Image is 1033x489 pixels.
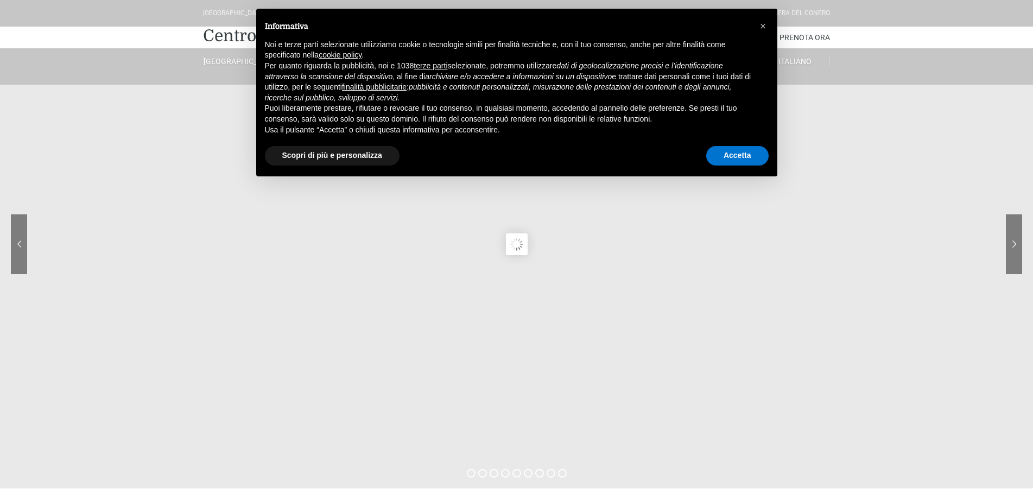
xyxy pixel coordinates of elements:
button: Accetta [706,146,769,166]
button: terze parti [414,61,447,72]
p: Puoi liberamente prestare, rifiutare o revocare il tuo consenso, in qualsiasi momento, accedendo ... [265,103,751,124]
div: [GEOGRAPHIC_DATA] [203,8,265,18]
div: Riviera Del Conero [766,8,830,18]
em: archiviare e/o accedere a informazioni su un dispositivo [425,72,612,81]
a: Italiano [761,56,830,66]
p: Per quanto riguarda la pubblicità, noi e 1038 selezionate, potremmo utilizzare , al fine di e tra... [265,61,751,103]
span: × [760,20,766,32]
a: Prenota Ora [779,27,830,48]
a: cookie policy [319,50,362,59]
h2: Informativa [265,22,751,31]
span: Italiano [778,57,812,66]
p: Noi e terze parti selezionate utilizziamo cookie o tecnologie simili per finalità tecniche e, con... [265,40,751,61]
button: finalità pubblicitarie [342,82,407,93]
em: pubblicità e contenuti personalizzati, misurazione delle prestazioni dei contenuti e degli annunc... [265,82,732,102]
a: Centro Vacanze De Angelis [203,25,413,47]
em: dati di geolocalizzazione precisi e l’identificazione attraverso la scansione del dispositivo [265,61,723,81]
p: Usa il pulsante “Accetta” o chiudi questa informativa per acconsentire. [265,125,751,136]
button: Scopri di più e personalizza [265,146,400,166]
button: Chiudi questa informativa [755,17,772,35]
a: [GEOGRAPHIC_DATA] [203,56,272,66]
